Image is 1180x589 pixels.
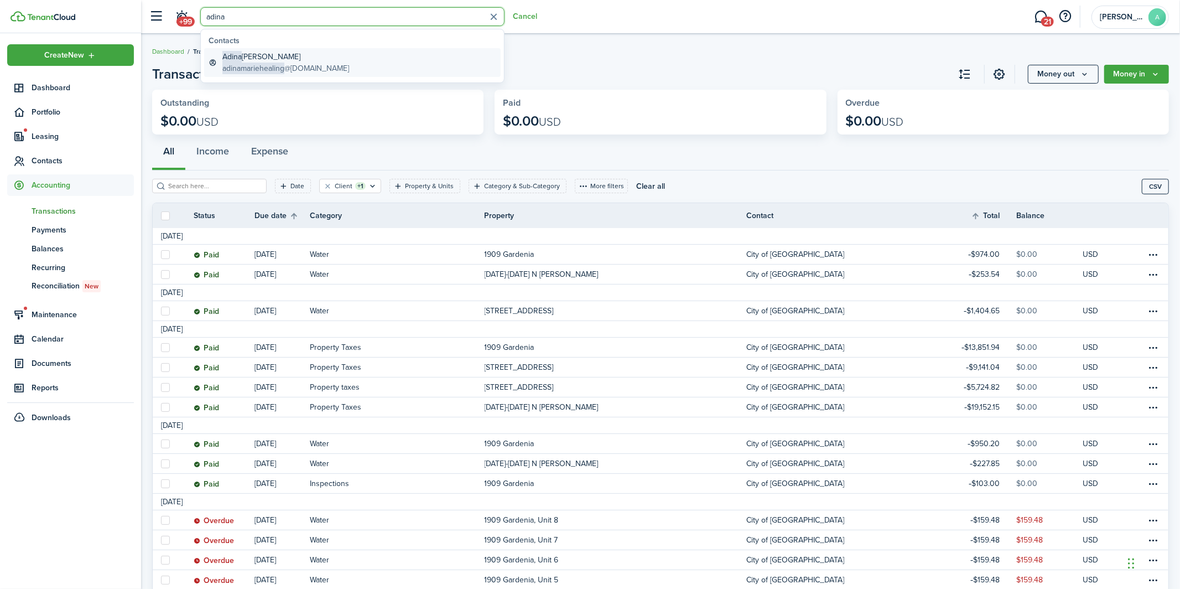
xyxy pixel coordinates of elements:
[485,265,746,284] a: [DATE]-[DATE] N [PERSON_NAME]
[485,301,746,321] a: [STREET_ADDRESS]
[746,363,844,372] table-profile-info-text: City of [GEOGRAPHIC_DATA]
[964,305,1000,317] table-amount-title: $1,404.65
[222,51,349,63] global-search-item-title: [PERSON_NAME]
[485,574,559,586] p: 1909 Gardenia, Unit 5
[485,305,554,317] p: [STREET_ADDRESS]
[194,474,254,493] a: Paid
[966,361,1000,373] table-amount-title: $9,141.04
[1083,534,1098,546] p: USD
[85,281,98,291] span: New
[1083,361,1098,373] p: USD
[194,510,254,530] a: Overdue
[1083,478,1098,489] p: USD
[1083,358,1113,377] a: USD
[950,550,1016,570] a: $159.48
[1016,478,1037,489] table-amount-description: $0.00
[254,338,310,357] a: [DATE]
[310,434,485,453] a: Water
[970,554,1000,566] table-amount-title: $159.48
[194,530,254,550] a: Overdue
[310,438,329,449] table-info-title: Water
[1016,510,1083,530] a: $159.48
[254,249,276,260] p: [DATE]
[405,181,454,191] filter-tag-label: Property & Units
[1016,338,1083,357] a: $0.00
[196,113,219,130] span: USD
[746,307,844,316] table-profile-info-text: City of [GEOGRAPHIC_DATA]
[310,397,485,417] a: Property Taxes
[485,510,746,530] a: 1909 Gardenia, Unit 8
[310,305,329,317] table-info-title: Water
[1083,550,1113,570] a: USD
[1016,342,1037,353] table-amount-description: $0.00
[194,404,219,412] status: Paid
[254,534,276,546] p: [DATE]
[485,381,554,393] p: [STREET_ADDRESS]
[222,63,284,74] span: adinamariehealing
[11,11,25,22] img: TenantCloud
[254,342,276,353] p: [DATE]
[240,137,299,170] button: Expense
[1083,245,1113,264] a: USD
[32,106,134,118] span: Portfolio
[254,530,310,550] a: [DATE]
[485,358,746,377] a: [STREET_ADDRESS]
[1016,438,1037,449] table-amount-description: $0.00
[485,361,554,373] p: [STREET_ADDRESS]
[746,383,844,392] table-profile-info-text: City of [GEOGRAPHIC_DATA]
[32,155,134,167] span: Contacts
[1016,458,1037,469] table-amount-description: $0.00
[1016,381,1037,393] table-amount-description: $0.00
[389,179,460,193] filter-tag: Open filter
[254,554,276,566] p: [DATE]
[310,268,329,280] table-info-title: Water
[1083,381,1098,393] p: USD
[1016,361,1037,373] table-amount-description: $0.00
[1028,65,1099,84] button: Money out
[310,454,485,473] a: Water
[310,338,485,357] a: Property Taxes
[746,250,844,259] table-profile-info-text: City of [GEOGRAPHIC_DATA]
[32,82,134,94] span: Dashboard
[194,265,254,284] a: Paid
[1016,434,1083,453] a: $0.00
[194,364,219,373] status: Paid
[1083,268,1098,280] p: USD
[152,64,246,84] button: Open menu
[485,550,746,570] a: 1909 Gardenia, Unit 6
[160,98,475,108] widget-stats-title: Outstanding
[746,338,950,357] a: City of [GEOGRAPHIC_DATA]
[160,113,219,129] p: $0.00
[254,268,276,280] p: [DATE]
[961,342,1000,353] table-amount-title: $13,851.94
[1083,554,1098,566] p: USD
[310,574,329,586] table-info-title: Water
[485,474,746,493] a: 1909 Gardenia
[194,344,219,353] status: Paid
[1016,301,1083,321] a: $0.00
[485,378,746,397] a: [STREET_ADDRESS]
[746,270,844,279] table-profile-info-text: City of [GEOGRAPHIC_DATA]
[194,397,254,417] a: Paid
[254,305,276,317] p: [DATE]
[503,113,561,129] p: $0.00
[152,46,184,56] a: Dashboard
[746,301,950,321] a: City of [GEOGRAPHIC_DATA]
[254,510,310,530] a: [DATE]
[1016,530,1083,550] a: $159.48
[254,401,276,413] p: [DATE]
[7,44,134,66] button: Open menu
[310,249,329,260] table-info-title: Water
[539,113,561,130] span: USD
[7,258,134,277] a: Recurring
[846,98,1161,108] widget-stats-title: Overdue
[1104,65,1169,84] button: Open menu
[310,265,485,284] a: Water
[7,220,134,239] a: Payments
[1016,358,1083,377] a: $0.00
[1100,13,1144,21] span: Ashton
[484,181,560,191] filter-tag-label: Category & Sub-Category
[1016,474,1083,493] a: $0.00
[485,8,502,25] button: Clear search
[319,179,381,193] filter-tag: Open filter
